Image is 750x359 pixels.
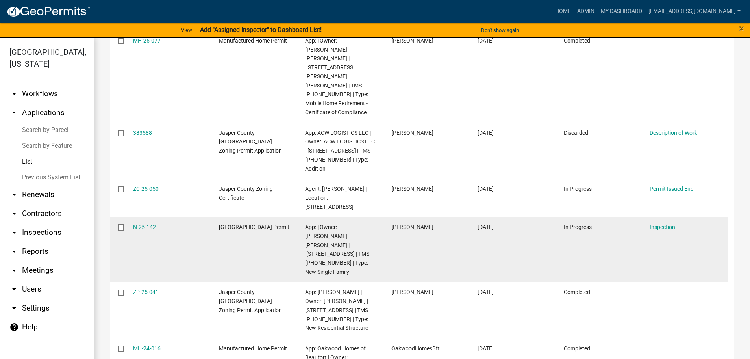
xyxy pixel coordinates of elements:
a: Inspection [650,224,675,230]
a: Home [552,4,574,19]
a: MH-24-016 [133,345,161,352]
span: App: ACW LOGISTICS LLC | Owner: ACW LOGISTICS LLC | 11892 SPEEDWAY BLVD | TMS 040-00-02-009 | Typ... [305,130,375,172]
span: Discarded [564,130,588,136]
a: My Dashboard [598,4,645,19]
i: arrow_drop_down [9,190,19,199]
span: Jasper County Building Permit [219,224,289,230]
a: ZC-25-050 [133,186,159,192]
span: 01/02/2025 [478,289,494,295]
span: Alisha Doud [391,37,433,44]
i: arrow_drop_down [9,228,19,237]
span: Jasper County SC Zoning Permit Application [219,130,282,154]
span: OakwoodHomesBft [391,345,440,352]
i: arrow_drop_down [9,247,19,256]
span: 06/11/2025 [478,37,494,44]
a: ZP-25-041 [133,289,159,295]
i: arrow_drop_down [9,303,19,313]
span: In Progress [564,224,592,230]
span: × [739,23,744,34]
a: Admin [574,4,598,19]
a: [EMAIL_ADDRESS][DOMAIN_NAME] [645,4,744,19]
strong: Add "Assigned Inspector" to Dashboard List! [200,26,322,33]
span: 03/03/2025 [478,130,494,136]
span: Completed [564,37,590,44]
span: 02/20/2025 [478,224,494,230]
span: Adam Russo [391,224,433,230]
span: Angel Williams [391,130,433,136]
span: 11/12/2024 [478,345,494,352]
span: App: Adam Russo | Owner: Adam Russo | 1189 Plantation Bay Rd 1189 Plantation Bay Rd | TMS 021-00-... [305,289,368,331]
i: arrow_drop_down [9,89,19,99]
span: Jasper County SC Zoning Permit Application [219,289,282,313]
i: arrow_drop_down [9,285,19,294]
a: N-25-142 [133,224,156,230]
span: Completed [564,345,590,352]
a: View [178,24,195,37]
span: Manufactured Home Permit [219,345,287,352]
span: App: | Owner: RUSSO ADAM HENRY | 1189 Plantation Bay Rd | TMS 021-00-02-073 | Type: New Single Fa... [305,224,369,275]
i: help [9,322,19,332]
i: arrow_drop_down [9,266,19,275]
a: Description of Work [650,130,697,136]
button: Don't show again [478,24,522,37]
span: Jasper County Zoning Certificate [219,186,273,201]
span: In Progress [564,186,592,192]
span: Angel Williams [391,186,433,192]
a: Permit Issued End [650,186,694,192]
span: App: | Owner: SHORTT JARED ALLEN | 1189 SMITH AND MANKER RD | TMS 051-00-07-008 | Type: Mobile Ho... [305,37,368,115]
i: arrow_drop_down [9,209,19,218]
span: Adam Russo [391,289,433,295]
a: MH-25-077 [133,37,161,44]
span: Agent: Angel Williams | Location: 11892 Speedway Blvd Hardeeville Sc 29927 [305,186,367,210]
span: Completed [564,289,590,295]
button: Close [739,24,744,33]
span: 03/03/2025 [478,186,494,192]
a: 383588 [133,130,152,136]
i: arrow_drop_up [9,108,19,117]
span: Manufactured Home Permit [219,37,287,44]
